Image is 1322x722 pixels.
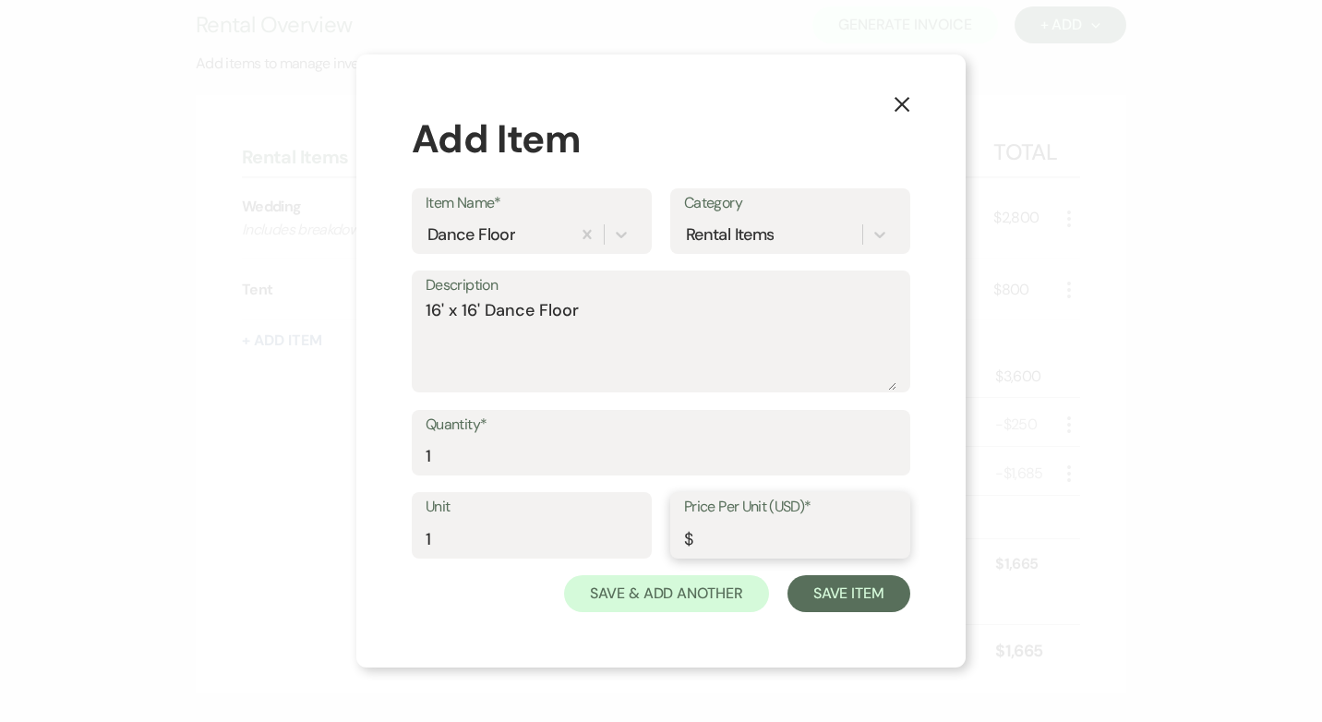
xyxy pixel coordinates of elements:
div: Rental Items [686,222,774,247]
textarea: 16' x 16' Dance Floor [426,298,896,391]
label: Quantity* [426,412,896,439]
label: Description [426,272,896,299]
div: Add Item [412,110,910,168]
div: Dance Floor [427,222,515,247]
button: Save Item [787,575,910,612]
button: Save & Add Another [564,575,769,612]
label: Price Per Unit (USD)* [684,494,896,521]
label: Unit [426,494,638,521]
div: $ [684,527,692,552]
label: Item Name* [426,190,638,217]
label: Category [684,190,896,217]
